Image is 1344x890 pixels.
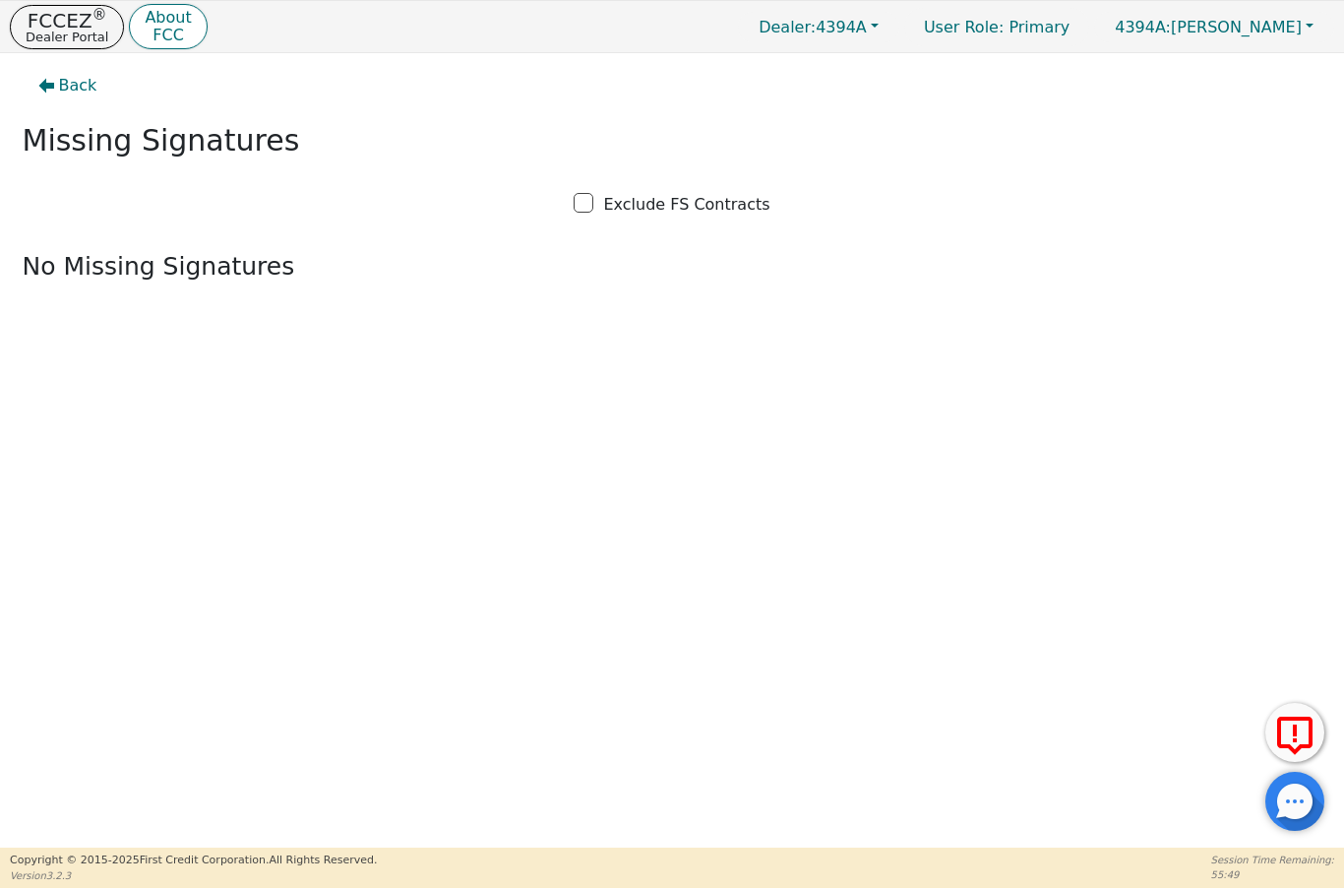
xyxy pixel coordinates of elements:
button: Back [23,63,113,108]
a: User Role: Primary [904,8,1089,46]
button: Dealer:4394A [738,12,899,42]
span: User Role : [924,18,1004,36]
p: 55:49 [1211,867,1334,882]
span: 4394A [759,18,867,36]
p: Primary [904,8,1089,46]
button: Report Error to FCC [1265,703,1324,762]
p: Session Time Remaining: [1211,853,1334,867]
h2: Missing Signatures [23,123,1322,159]
p: Version 3.2.3 [10,868,377,883]
button: FCCEZ®Dealer Portal [10,5,124,49]
p: FCC [145,28,191,43]
span: 4394A: [1115,18,1171,36]
p: No Missing Signatures [23,248,1322,286]
button: 4394A:[PERSON_NAME] [1094,12,1334,42]
span: Dealer: [759,18,816,36]
p: Exclude FS Contracts [603,193,769,217]
span: All Rights Reserved. [269,854,377,866]
p: Copyright © 2015- 2025 First Credit Corporation. [10,853,377,869]
span: [PERSON_NAME] [1115,18,1302,36]
p: About [145,10,191,26]
sup: ® [92,6,107,24]
p: FCCEZ [26,11,108,31]
button: AboutFCC [129,4,207,50]
span: Back [59,74,97,97]
p: Dealer Portal [26,31,108,43]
